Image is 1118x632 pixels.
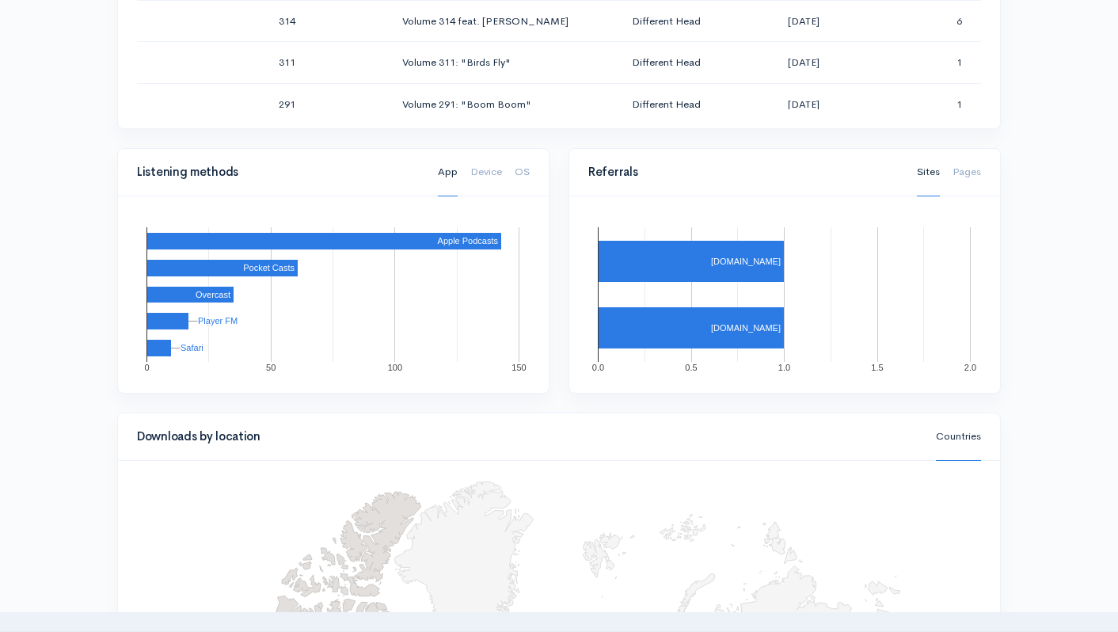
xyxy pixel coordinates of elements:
a: Countries [936,413,981,461]
td: 1 [872,42,981,84]
text: Apple Podcasts [438,236,499,246]
a: Device [470,148,502,196]
a: App [438,148,458,196]
td: 1 [872,83,981,125]
a: OS [515,148,530,196]
h4: Referrals [588,166,898,179]
svg: A chart. [588,215,981,374]
svg: A chart. [137,215,530,374]
text: Safari [181,343,203,352]
text: 150 [511,363,526,372]
h4: Downloads by location [137,430,917,444]
td: Volume 291: "Boom Boom" [390,83,619,125]
td: Different Head [619,83,736,125]
text: 50 [266,363,276,372]
text: [DOMAIN_NAME] [711,257,781,266]
text: 1.5 [871,363,883,372]
td: 311 [266,42,390,84]
text: [DOMAIN_NAME] [711,323,781,333]
text: 0 [144,363,149,372]
a: Pages [953,148,981,196]
text: 100 [388,363,402,372]
text: 0.5 [685,363,697,372]
td: Volume 311: "Birds Fly" [390,42,619,84]
text: Pocket Casts [243,263,295,272]
h4: Listening methods [137,166,419,179]
text: Overcast [196,290,230,299]
text: 0.0 [592,363,604,372]
a: Sites [917,148,940,196]
text: 2.0 [964,363,976,372]
td: [DATE] [736,83,872,125]
text: Player FM [198,316,238,326]
text: 1.0 [778,363,790,372]
td: 291 [266,83,390,125]
td: [DATE] [736,42,872,84]
td: Different Head [619,42,736,84]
